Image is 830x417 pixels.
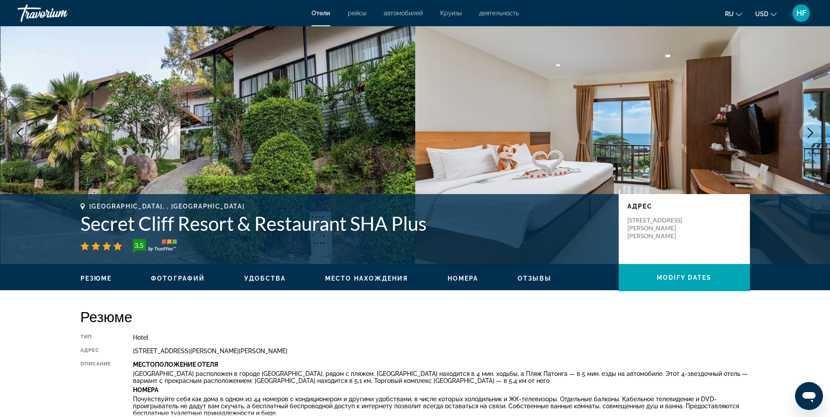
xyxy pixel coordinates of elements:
button: User Menu [790,4,812,22]
iframe: Schaltfläche zum Öffnen des Messaging-Fensters [795,382,823,410]
button: Удобства [244,275,286,282]
p: адрес [627,203,741,210]
span: HF [796,9,806,17]
button: Место нахождения [325,275,408,282]
div: Hotel [133,334,749,341]
button: Next image [799,122,821,144]
div: 3.5 [130,240,148,250]
img: TrustYou guest rating badge [133,239,177,253]
button: Отзывы [518,275,551,282]
span: [GEOGRAPHIC_DATA], , [GEOGRAPHIC_DATA] [89,203,245,210]
span: USD [755,10,768,17]
button: Previous image [9,122,31,144]
button: Change currency [755,7,777,20]
button: Change language [725,7,742,20]
a: автомобилей [384,10,423,17]
p: Почувствуйте себя как дома в одном из 44 номеров с кондиционером и другими удобствами, в числе ко... [133,396,749,417]
p: [STREET_ADDRESS][PERSON_NAME][PERSON_NAME] [627,216,697,240]
div: адрес [81,347,112,354]
a: Отели [312,10,330,17]
p: [GEOGRAPHIC_DATA] расположен в городе [GEOGRAPHIC_DATA], рядом с пляжем. [GEOGRAPHIC_DATA] находи... [133,370,749,384]
div: [STREET_ADDRESS][PERSON_NAME][PERSON_NAME] [133,347,749,354]
span: Место нахождения [325,275,408,282]
button: Modify Dates [619,264,750,291]
button: Резюме [81,275,112,282]
b: Номера [133,386,158,393]
span: Отзывы [518,275,551,282]
button: Номера [448,275,479,282]
span: Резюме [81,275,112,282]
a: Круизы [440,10,462,17]
a: рейсы [348,10,366,17]
b: Местоположение Отеля [133,361,218,368]
a: деятельность [479,10,519,17]
span: Modify Dates [657,274,711,281]
button: Фотографий [151,275,205,282]
span: ru [725,10,734,17]
span: Номера [448,275,479,282]
span: Фотографий [151,275,205,282]
h1: Secret Cliff Resort & Restaurant SHA Plus [81,212,610,235]
a: Travorium [18,2,105,24]
span: Удобства [244,275,286,282]
div: Тип [81,334,112,341]
h2: Резюме [81,308,750,325]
